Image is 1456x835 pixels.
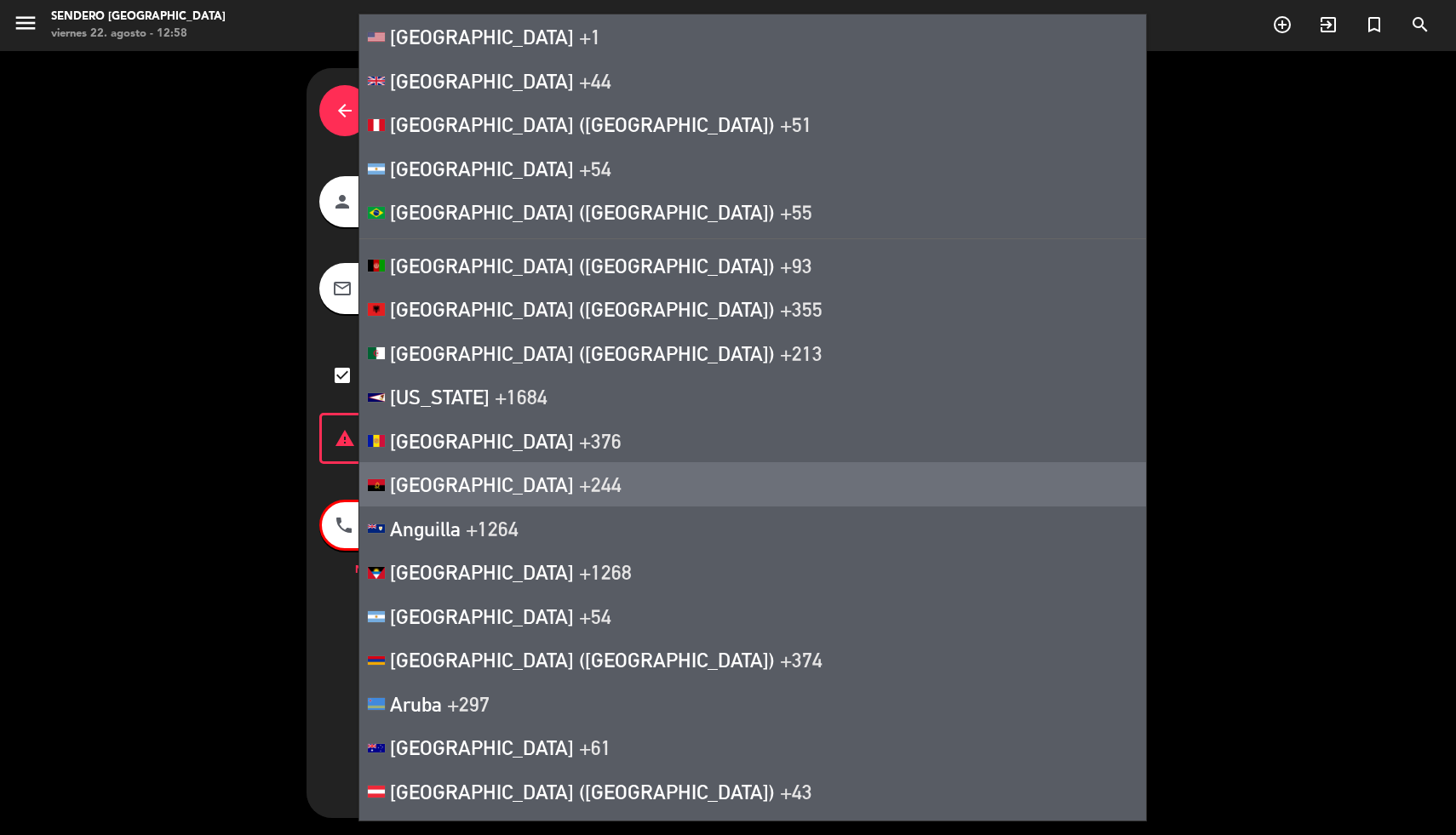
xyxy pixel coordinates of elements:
i: phone [334,515,354,535]
span: [GEOGRAPHIC_DATA] [390,604,574,628]
span: Aruba [390,692,442,716]
span: +213 [780,341,823,365]
span: [GEOGRAPHIC_DATA] [390,429,574,453]
span: +244 [579,472,622,496]
span: [GEOGRAPHIC_DATA] [390,157,574,180]
span: [GEOGRAPHIC_DATA] ([GEOGRAPHIC_DATA]) [390,780,775,804]
i: check_box [332,365,353,386]
span: +54 [579,157,611,180]
span: +1264 [466,517,519,540]
span: Anguilla [390,517,461,540]
span: +54 [579,604,611,628]
span: +376 [579,429,622,453]
span: [GEOGRAPHIC_DATA] ([GEOGRAPHIC_DATA]) [390,297,775,321]
span: +93 [780,254,812,277]
span: +374 [780,648,823,672]
div: Sendero [GEOGRAPHIC_DATA] [51,9,226,26]
span: +61 [579,735,611,759]
span: +1268 [579,560,632,584]
i: search [1410,14,1430,35]
i: exit_to_app [1318,14,1338,35]
i: turned_in_not [1364,14,1384,35]
span: [US_STATE] [390,385,490,409]
span: +55 [780,200,812,224]
i: warning [322,428,368,449]
span: [GEOGRAPHIC_DATA] [390,69,574,93]
span: [GEOGRAPHIC_DATA] (‫[GEOGRAPHIC_DATA]‬‎) [390,341,775,365]
i: arrow_back [335,100,355,121]
span: +43 [780,780,812,804]
div: viernes 22. agosto - 12:58 [51,26,226,43]
span: +297 [447,692,490,716]
span: [GEOGRAPHIC_DATA] (‫[GEOGRAPHIC_DATA]‬‎) [390,254,775,277]
span: +51 [780,112,812,136]
span: [GEOGRAPHIC_DATA] ([GEOGRAPHIC_DATA]) [390,648,775,672]
div: Datos del cliente [319,81,847,140]
span: +44 [579,69,611,93]
button: menu [13,10,38,42]
span: [GEOGRAPHIC_DATA] ([GEOGRAPHIC_DATA]) [390,112,775,136]
i: mail_outline [332,278,353,299]
i: add_circle_outline [1272,14,1293,35]
span: [GEOGRAPHIC_DATA] ([GEOGRAPHIC_DATA]) [390,200,775,224]
i: person [332,192,353,212]
span: [GEOGRAPHIC_DATA] [390,472,574,496]
div: Número de teléfono inválido [319,563,847,580]
i: menu [13,10,38,36]
span: [GEOGRAPHIC_DATA] [390,560,574,584]
span: +1684 [495,385,547,409]
span: +355 [780,297,823,321]
div: EL CLIENTE NO RECIBIRÁ ALERTAS NI RECORDATORIOS [319,413,847,464]
span: [GEOGRAPHIC_DATA] [390,735,574,759]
